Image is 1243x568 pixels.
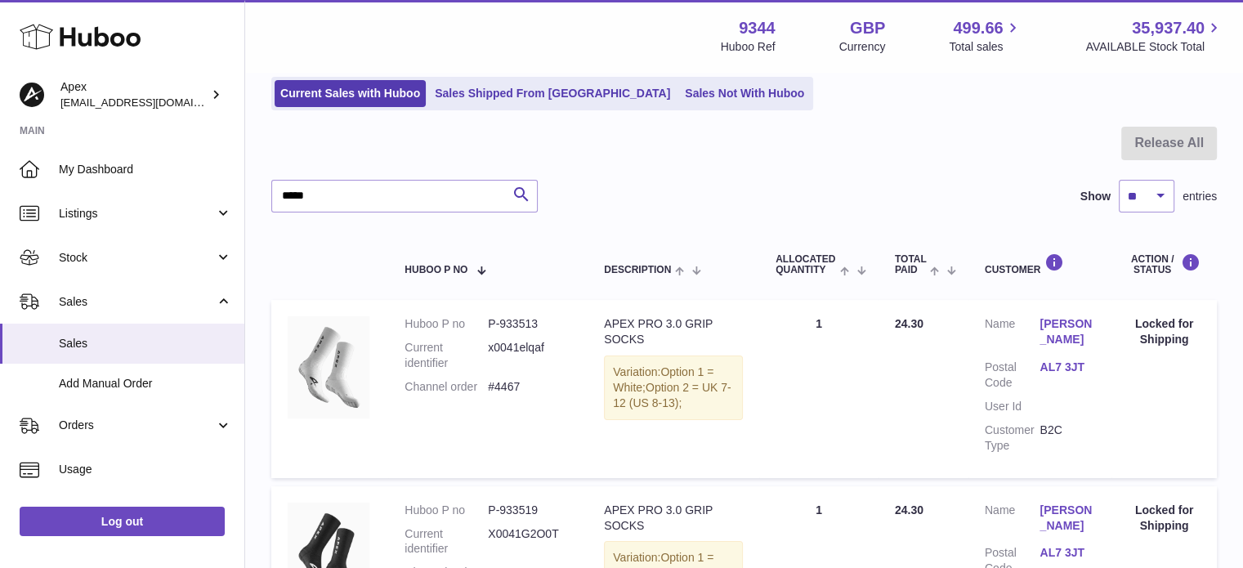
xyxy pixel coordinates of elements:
div: Locked for Shipping [1128,503,1201,534]
span: Option 1 = White; [613,365,713,394]
span: entries [1183,189,1217,204]
div: APEX PRO 3.0 GRIP SOCKS [604,316,743,347]
div: Variation: [604,356,743,420]
strong: 9344 [739,17,776,39]
span: Usage [59,462,232,477]
div: Locked for Shipping [1128,316,1201,347]
span: Sales [59,336,232,351]
div: Huboo Ref [721,39,776,55]
div: Action / Status [1128,253,1201,275]
a: AL7 3JT [1040,545,1095,561]
a: Sales Shipped From [GEOGRAPHIC_DATA] [429,80,676,107]
span: 24.30 [895,317,923,330]
img: ApexPRO3.0-ProductImage-White-FINALEDIT_8cc07690-d40c-4ba7-bce9-b2b833cfbc4f.png [288,316,369,418]
dt: Name [985,503,1040,538]
a: AL7 3JT [1040,360,1095,375]
span: 35,937.40 [1132,17,1205,39]
dt: Postal Code [985,360,1040,391]
span: Total paid [895,254,927,275]
dt: Channel order [405,379,488,395]
dt: Current identifier [405,526,488,557]
span: Stock [59,250,215,266]
span: Option 2 = UK 7-12 (US 8-13); [613,381,731,409]
dd: X0041G2O0T [488,526,571,557]
td: 1 [759,300,879,477]
a: Current Sales with Huboo [275,80,426,107]
dt: User Id [985,399,1040,414]
label: Show [1080,189,1111,204]
a: 499.66 Total sales [949,17,1022,55]
span: AVAILABLE Stock Total [1085,39,1223,55]
dd: P-933519 [488,503,571,518]
strong: GBP [850,17,885,39]
dt: Current identifier [405,340,488,371]
span: Orders [59,418,215,433]
a: [PERSON_NAME] [1040,503,1095,534]
span: Huboo P no [405,265,467,275]
dt: Name [985,316,1040,351]
span: Total sales [949,39,1022,55]
dt: Huboo P no [405,503,488,518]
a: [PERSON_NAME] [1040,316,1095,347]
div: Currency [839,39,886,55]
dd: x0041elqaf [488,340,571,371]
div: Apex [60,79,208,110]
dt: Customer Type [985,423,1040,454]
span: My Dashboard [59,162,232,177]
span: Description [604,265,671,275]
dd: #4467 [488,379,571,395]
dt: Huboo P no [405,316,488,332]
dd: P-933513 [488,316,571,332]
img: internalAdmin-9344@internal.huboo.com [20,83,44,107]
span: 24.30 [895,503,923,517]
a: Log out [20,507,225,536]
dd: B2C [1040,423,1095,454]
a: 35,937.40 AVAILABLE Stock Total [1085,17,1223,55]
span: Listings [59,206,215,221]
span: Add Manual Order [59,376,232,391]
a: Sales Not With Huboo [679,80,810,107]
div: Customer [985,253,1095,275]
span: Sales [59,294,215,310]
span: 499.66 [953,17,1003,39]
span: [EMAIL_ADDRESS][DOMAIN_NAME] [60,96,240,109]
div: APEX PRO 3.0 GRIP SOCKS [604,503,743,534]
span: ALLOCATED Quantity [776,254,836,275]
